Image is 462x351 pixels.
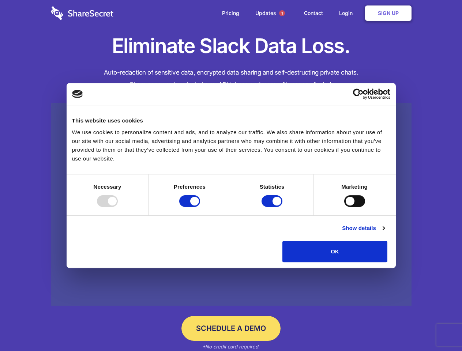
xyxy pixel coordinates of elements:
span: 1 [279,10,285,16]
strong: Preferences [174,184,206,190]
em: *No credit card required. [202,344,260,350]
a: Show details [342,224,384,233]
a: Login [332,2,364,24]
a: Wistia video thumbnail [51,103,412,306]
h1: Eliminate Slack Data Loss. [51,33,412,59]
button: OK [282,241,387,262]
img: logo [72,90,83,98]
a: Sign Up [365,5,412,21]
strong: Necessary [94,184,121,190]
h4: Auto-redaction of sensitive data, encrypted data sharing and self-destructing private chats. Shar... [51,67,412,91]
div: We use cookies to personalize content and ads, and to analyze our traffic. We also share informat... [72,128,390,163]
a: Schedule a Demo [181,316,281,341]
strong: Statistics [260,184,285,190]
a: Usercentrics Cookiebot - opens in a new window [326,88,390,99]
a: Contact [297,2,330,24]
a: Pricing [215,2,247,24]
strong: Marketing [341,184,368,190]
div: This website uses cookies [72,116,390,125]
img: logo-wordmark-white-trans-d4663122ce5f474addd5e946df7df03e33cb6a1c49d2221995e7729f52c070b2.svg [51,6,113,20]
